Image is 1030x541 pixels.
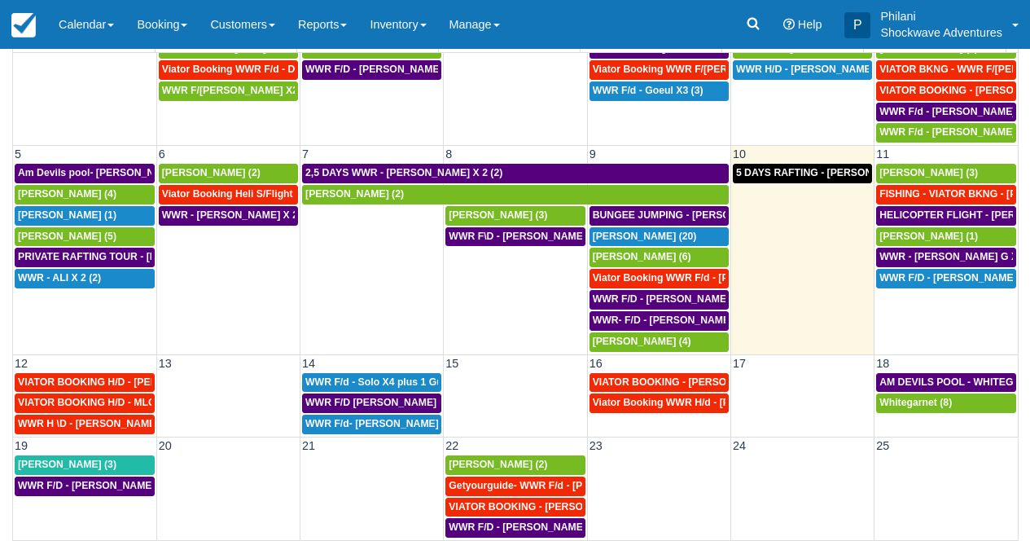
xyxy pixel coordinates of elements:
[736,42,906,54] span: WWR F/D - [PERSON_NAME] X 4 (4)
[445,498,585,517] a: VIATOR BOOKING - [PERSON_NAME] X2 (2)
[590,373,729,393] a: VIATOR BOOKING - [PERSON_NAME] X 4 (4)
[590,81,729,101] a: WWR F/d - Goeul X3 (3)
[449,480,679,491] span: Getyourguide- WWR F/d - [PERSON_NAME] 2 (2)
[18,418,182,429] span: WWR H \D - [PERSON_NAME] 2 (2)
[731,439,747,452] span: 24
[874,357,891,370] span: 18
[593,251,691,262] span: [PERSON_NAME] (6)
[449,209,547,221] span: [PERSON_NAME] (3)
[15,394,155,413] a: VIATOR BOOKING H/D - MLONDOLOZI MAHLENGENI X 4 (4)
[305,64,476,75] span: WWR F/D - [PERSON_NAME] X 1 (1)
[13,147,23,161] span: 5
[13,357,29,370] span: 12
[159,206,298,226] a: WWR - [PERSON_NAME] X 2 (2)
[449,501,658,512] span: VIATOR BOOKING - [PERSON_NAME] X2 (2)
[18,480,188,491] span: WWR F/D - [PERSON_NAME] X 3 (3)
[302,185,729,205] a: [PERSON_NAME] (2)
[879,397,952,408] span: Whitegarnet (8)
[876,206,1016,226] a: HELICOPTER FLIGHT - [PERSON_NAME] G X 1 (1)
[305,418,515,429] span: WWR F/d- [PERSON_NAME] Group X 30 (30)
[15,185,155,205] a: [PERSON_NAME] (4)
[590,332,729,352] a: [PERSON_NAME] (4)
[733,164,872,183] a: 5 DAYS RAFTING - [PERSON_NAME] X 2 (4)
[159,81,298,101] a: WWR F/[PERSON_NAME] X2 (2)
[449,459,547,470] span: [PERSON_NAME] (2)
[162,167,261,178] span: [PERSON_NAME] (2)
[876,123,1016,143] a: WWR F/d - [PERSON_NAME] (1)
[449,231,619,242] span: WWR F\D - [PERSON_NAME] X 3 (3)
[305,397,598,408] span: WWR F/D [PERSON_NAME] [PERSON_NAME] GROVVE X2 (1)
[731,357,747,370] span: 17
[302,394,441,413] a: WWR F/D [PERSON_NAME] [PERSON_NAME] GROVVE X2 (1)
[18,167,213,178] span: Am Devils pool- [PERSON_NAME] X 2 (2)
[593,336,691,347] span: [PERSON_NAME] (4)
[15,206,155,226] a: [PERSON_NAME] (1)
[593,231,697,242] span: [PERSON_NAME] (20)
[876,185,1016,205] a: FISHING - VIATOR BKNG - [PERSON_NAME] 2 (2)
[876,248,1016,267] a: WWR - [PERSON_NAME] G X 1 (1)
[879,231,978,242] span: [PERSON_NAME] (1)
[588,439,604,452] span: 23
[302,164,729,183] a: 2,5 DAYS WWR - [PERSON_NAME] X 2 (2)
[736,167,943,178] span: 5 DAYS RAFTING - [PERSON_NAME] X 2 (4)
[445,477,585,496] a: Getyourguide- WWR F/d - [PERSON_NAME] 2 (2)
[15,227,155,247] a: [PERSON_NAME] (5)
[13,439,29,452] span: 19
[588,357,604,370] span: 16
[162,85,313,96] span: WWR F/[PERSON_NAME] X2 (2)
[162,188,419,200] span: Viator Booking Heli S/Flight - [PERSON_NAME] X 1 (1)
[590,60,729,80] a: Viator Booking WWR F/[PERSON_NAME] X 2 (2)
[18,376,240,388] span: VIATOR BOOKING H/D - [PERSON_NAME] 2 (2)
[18,231,116,242] span: [PERSON_NAME] (5)
[449,521,619,533] span: WWR F/D - [PERSON_NAME] X 2 (2)
[18,188,116,200] span: [PERSON_NAME] (4)
[876,394,1016,413] a: Whitegarnet (8)
[786,37,800,51] span: Fri
[874,439,891,452] span: 25
[593,397,836,408] span: Viator Booking WWR H/d - [PERSON_NAME] X 4 (4)
[445,518,585,538] a: WWR F/D - [PERSON_NAME] X 2 (2)
[18,251,262,262] span: PRIVATE RAFTING TOUR - [PERSON_NAME] X 5 (5)
[444,439,460,452] span: 22
[874,147,891,161] span: 11
[876,164,1016,183] a: [PERSON_NAME] (3)
[590,269,729,288] a: Viator Booking WWR F/d - [PERSON_NAME] [PERSON_NAME] X2 (2)
[593,293,763,305] span: WWR F/D - [PERSON_NAME] X 4 (4)
[162,42,378,54] span: Trans to Kazungula - [PERSON_NAME] x 1 (2)
[15,164,155,183] a: Am Devils pool- [PERSON_NAME] X 2 (2)
[302,373,441,393] a: WWR F/d - Solo X4 plus 1 Guide (4)
[18,459,116,470] span: [PERSON_NAME] (3)
[590,394,729,413] a: Viator Booking WWR H/d - [PERSON_NAME] X 4 (4)
[300,357,317,370] span: 14
[445,206,585,226] a: [PERSON_NAME] (3)
[157,357,173,370] span: 13
[590,248,729,267] a: [PERSON_NAME] (6)
[305,188,404,200] span: [PERSON_NAME] (2)
[157,439,173,452] span: 20
[879,167,978,178] span: [PERSON_NAME] (3)
[159,60,298,80] a: Viator Booking WWR F/d - Duty [PERSON_NAME] 2 (2)
[159,185,298,205] a: Viator Booking Heli S/Flight - [PERSON_NAME] X 1 (1)
[15,373,155,393] a: VIATOR BOOKING H/D - [PERSON_NAME] 2 (2)
[798,18,822,31] span: Help
[876,103,1016,122] a: WWR F/d - [PERSON_NAME] X 2 (2)
[926,37,944,51] span: Sat
[18,272,101,284] span: WWR - ALI X 2 (2)
[593,272,918,284] span: Viator Booking WWR F/d - [PERSON_NAME] [PERSON_NAME] X2 (2)
[159,164,298,183] a: [PERSON_NAME] (2)
[305,376,472,388] span: WWR F/d - Solo X4 plus 1 Guide (4)
[444,147,454,161] span: 8
[15,248,155,267] a: PRIVATE RAFTING TOUR - [PERSON_NAME] X 5 (5)
[162,64,420,75] span: Viator Booking WWR F/d - Duty [PERSON_NAME] 2 (2)
[15,455,155,475] a: [PERSON_NAME] (3)
[733,60,872,80] a: WWR H/D - [PERSON_NAME] 5 (5)
[357,37,378,51] span: Tue
[300,439,317,452] span: 21
[593,64,820,75] span: Viator Booking WWR F/[PERSON_NAME] X 2 (2)
[879,42,978,54] span: [PERSON_NAME] (2)
[731,147,747,161] span: 10
[302,60,441,80] a: WWR F/D - [PERSON_NAME] X 1 (1)
[305,167,502,178] span: 2,5 DAYS WWR - [PERSON_NAME] X 2 (2)
[593,85,703,96] span: WWR F/d - Goeul X3 (3)
[593,209,800,221] span: BUNGEE JUMPING - [PERSON_NAME] 2 (2)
